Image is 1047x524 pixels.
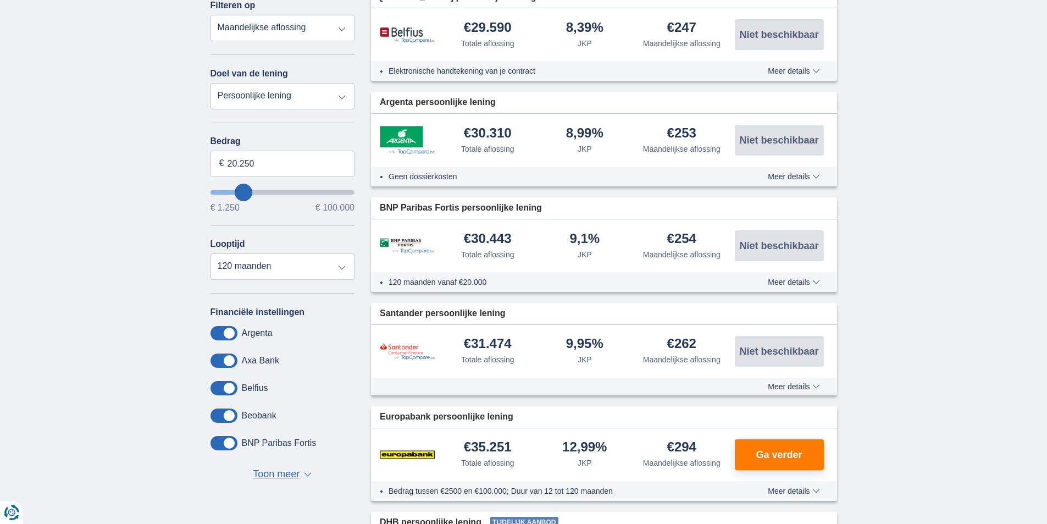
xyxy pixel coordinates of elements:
span: Meer details [768,67,819,75]
div: €30.443 [464,232,512,247]
span: Niet beschikbaar [739,135,818,145]
label: Filteren op [210,1,256,10]
span: Meer details [768,278,819,286]
div: 9,1% [569,232,600,247]
div: Totale aflossing [461,354,514,365]
div: €30.310 [464,126,512,141]
button: Meer details [760,67,828,75]
span: Europabank persoonlijke lening [380,411,513,423]
div: Maandelijkse aflossing [643,354,721,365]
span: ▼ [304,472,312,477]
li: 120 maanden vanaf €20.000 [389,277,728,288]
div: Totale aflossing [461,457,514,468]
div: €254 [667,232,696,247]
img: product.pl.alt Belfius [380,27,435,43]
img: product.pl.alt Argenta [380,126,435,155]
div: JKP [578,457,592,468]
span: € [219,157,224,170]
label: Argenta [242,328,273,338]
div: €262 [667,337,696,352]
div: €253 [667,126,696,141]
button: Meer details [760,172,828,181]
li: Geen dossierkosten [389,171,728,182]
label: Financiële instellingen [210,307,305,317]
div: Maandelijkse aflossing [643,38,721,49]
button: Meer details [760,278,828,286]
div: 9,95% [566,337,603,352]
div: JKP [578,38,592,49]
div: JKP [578,249,592,260]
button: Ga verder [735,439,824,470]
span: Santander persoonlijke lening [380,307,506,320]
span: Ga verder [756,450,802,460]
span: Argenta persoonlijke lening [380,96,496,109]
label: Bedrag [210,136,355,146]
span: Toon meer [253,467,300,482]
div: Totale aflossing [461,38,514,49]
label: Belfius [242,383,268,393]
div: 12,99% [562,440,607,455]
button: Niet beschikbaar [735,230,824,261]
span: Meer details [768,383,819,390]
button: Toon meer ▼ [250,467,315,482]
img: product.pl.alt Santander [380,343,435,360]
div: Maandelijkse aflossing [643,457,721,468]
div: €29.590 [464,21,512,36]
div: JKP [578,144,592,155]
button: Meer details [760,382,828,391]
img: product.pl.alt Europabank [380,441,435,468]
label: Axa Bank [242,356,279,366]
label: Beobank [242,411,276,421]
div: €35.251 [464,440,512,455]
div: €247 [667,21,696,36]
span: € 1.250 [210,203,240,212]
div: Maandelijkse aflossing [643,144,721,155]
div: 8,39% [566,21,603,36]
div: 8,99% [566,126,603,141]
span: Meer details [768,487,819,495]
span: BNP Paribas Fortis persoonlijke lening [380,202,542,214]
span: Meer details [768,173,819,180]
button: Meer details [760,487,828,495]
input: wantToBorrow [210,190,355,195]
span: Niet beschikbaar [739,346,818,356]
li: Bedrag tussen €2500 en €100.000; Duur van 12 tot 120 maanden [389,486,728,497]
span: € 100.000 [315,203,354,212]
div: €31.474 [464,337,512,352]
div: Totale aflossing [461,144,514,155]
div: JKP [578,354,592,365]
label: Looptijd [210,239,245,249]
span: Niet beschikbaar [739,241,818,251]
img: product.pl.alt BNP Paribas Fortis [380,238,435,254]
label: BNP Paribas Fortis [242,438,317,448]
div: Totale aflossing [461,249,514,260]
div: Maandelijkse aflossing [643,249,721,260]
button: Niet beschikbaar [735,19,824,50]
label: Doel van de lening [210,69,288,79]
span: Niet beschikbaar [739,30,818,40]
li: Elektronische handtekening van je contract [389,65,728,76]
button: Niet beschikbaar [735,336,824,367]
div: €294 [667,440,696,455]
button: Niet beschikbaar [735,125,824,156]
